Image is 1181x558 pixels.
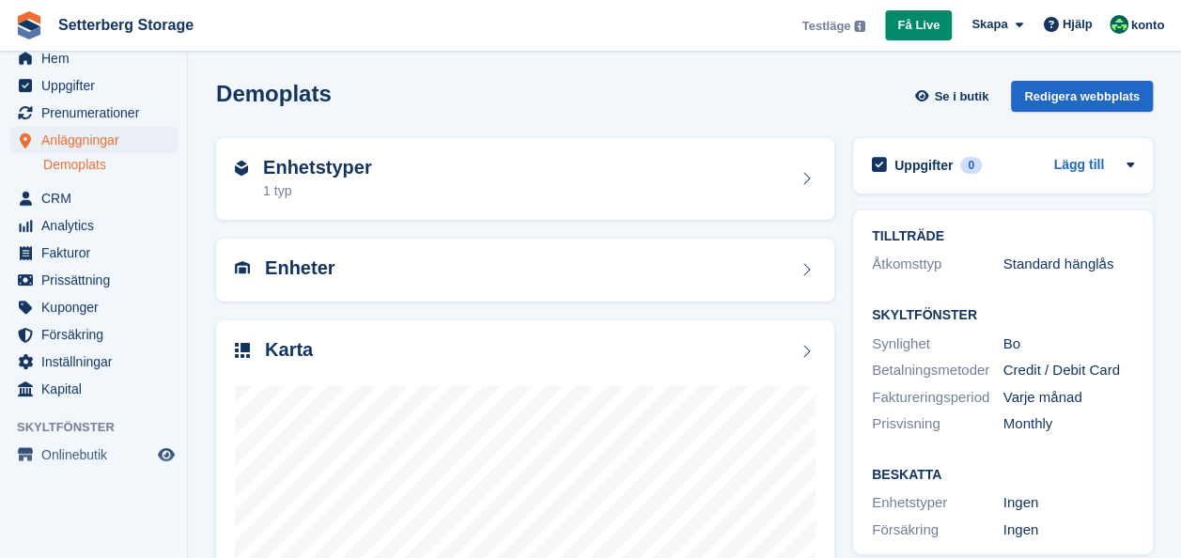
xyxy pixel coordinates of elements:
span: CRM [41,185,154,211]
span: Hjälp [1063,15,1093,34]
div: Ingen [1003,492,1135,514]
img: icon-info-grey-7440780725fd019a000dd9b08b2336e03edf1995a4989e88bcd33f0948082b44.svg [854,21,865,32]
span: Inställningar [41,349,154,375]
div: Ingen [1003,519,1135,541]
div: Prisvisning [872,413,1003,435]
h2: Enhetstyper [263,157,372,178]
a: Redigera webbplats [1011,81,1153,119]
div: Betalningsmetoder [872,360,1003,381]
div: Faktureringsperiod [872,387,1003,409]
h2: Demoplats [216,81,332,106]
span: Försäkring [41,321,154,348]
div: 0 [960,157,982,174]
a: Se i butik [912,81,996,112]
div: Monthly [1003,413,1135,435]
span: Kapital [41,376,154,402]
a: menu [9,72,178,99]
a: menu [9,349,178,375]
div: Försäkring [872,519,1003,541]
h2: Karta [265,339,313,361]
img: Peter Setterberg [1110,15,1128,34]
div: Synlighet [872,333,1003,355]
a: menu [9,376,178,402]
a: menu [9,127,178,153]
img: stora-icon-8386f47178a22dfd0bd8f6a31ec36ba5ce8667c1dd55bd0f319d3a0aa187defe.svg [15,11,43,39]
a: Setterberg Storage [51,9,201,40]
span: Se i butik [934,87,988,106]
img: map-icn-33ee37083ee616e46c38cad1a60f524a97daa1e2b2c8c0bc3eb3415660979fc1.svg [235,343,250,358]
span: Skapa [971,15,1007,34]
span: Få Live [897,16,940,35]
a: menu [9,45,178,71]
a: menu [9,100,178,126]
span: Onlinebutik [41,442,154,468]
a: Förhandsgranska butik [155,443,178,466]
span: Uppgifter [41,72,154,99]
a: menu [9,185,178,211]
img: unit-type-icn-2b2737a686de81e16bb02015468b77c625bbabd49415b5ef34ead5e3b44a266d.svg [235,161,248,176]
span: Analytics [41,212,154,239]
a: menu [9,240,178,266]
span: Hem [41,45,154,71]
a: Enhetstyper 1 typ [216,138,834,221]
h2: Enheter [265,257,334,279]
span: Fakturor [41,240,154,266]
a: Enheter [216,239,834,302]
div: Åtkomsttyp [872,254,1003,275]
a: Lägg till [1053,155,1104,177]
a: menu [9,294,178,320]
span: Prissättning [41,267,154,293]
h2: Skyltfönster [872,308,1134,323]
a: menu [9,267,178,293]
h2: TILLTRÄDE [872,229,1134,244]
span: Testläge [802,17,851,36]
a: menu [9,212,178,239]
div: Bo [1003,333,1135,355]
div: Redigera webbplats [1011,81,1153,112]
div: Standard hänglås [1003,254,1135,275]
div: Credit / Debit Card [1003,360,1135,381]
a: meny [9,442,178,468]
div: Varje månad [1003,387,1135,409]
div: 1 typ [263,181,372,201]
span: Prenumerationer [41,100,154,126]
a: Demoplats [43,156,178,174]
div: Enhetstyper [872,492,1003,514]
span: Kuponger [41,294,154,320]
span: Anläggningar [41,127,154,153]
a: menu [9,321,178,348]
a: Få Live [885,10,952,41]
h2: Uppgifter [894,157,953,174]
span: konto [1131,16,1164,35]
img: unit-icn-7be61d7bf1b0ce9d3e12c5938cc71ed9869f7b940bace4675aadf7bd6d80202e.svg [235,261,250,274]
span: Skyltfönster [17,418,187,437]
h2: Beskatta [872,468,1134,483]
